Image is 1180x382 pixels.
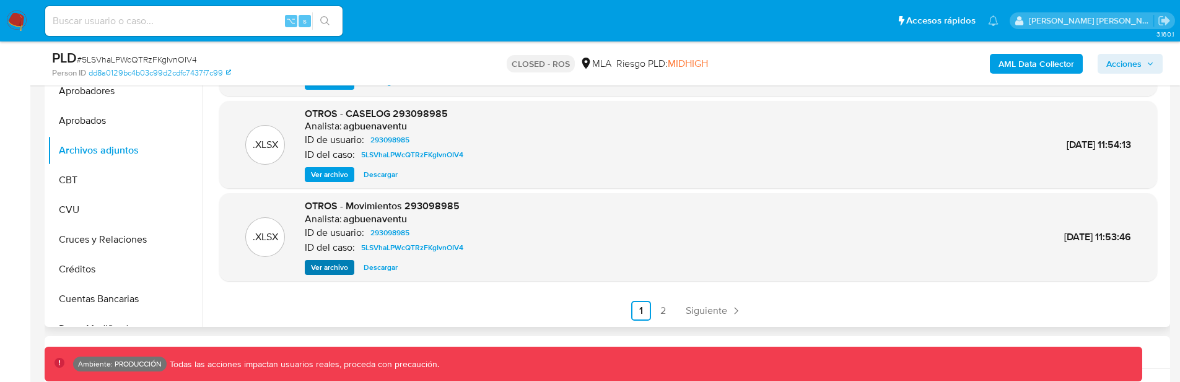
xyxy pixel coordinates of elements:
a: 293098985 [365,225,414,240]
button: Datos Modificados [48,314,203,344]
a: 5LSVhaLPWcQTRzFKgIvnOIV4 [356,147,468,162]
b: AML Data Collector [999,54,1074,74]
p: Analista: [305,213,342,225]
input: Buscar usuario o caso... [45,13,343,29]
h1: Contactos [55,346,1160,358]
button: Archivos adjuntos [48,136,203,165]
span: Descargar [364,261,398,274]
span: Ver archivo [311,76,348,89]
p: Analista: [305,120,342,132]
a: Siguiente [681,301,747,321]
p: CLOSED - ROS [507,55,575,72]
button: CVU [48,195,203,225]
button: Ver archivo [305,260,354,275]
span: Accesos rápidos [906,14,976,27]
a: Notificaciones [988,15,999,26]
p: Todas las acciones impactan usuarios reales, proceda con precaución. [167,358,439,370]
p: .XLSX [253,138,278,152]
a: Ir a la página 2 [653,301,673,321]
h6: agbuenaventu [343,213,407,225]
p: ID de usuario: [305,134,364,146]
a: Salir [1158,14,1171,27]
span: Riesgo PLD: [616,57,708,71]
a: 5LSVhaLPWcQTRzFKgIvnOIV4 [356,240,468,255]
span: MIDHIGH [668,56,708,71]
span: 293098985 [370,225,409,240]
span: OTROS - CASELOG 293098985 [305,106,448,121]
p: .XLSX [253,230,278,244]
button: Ver archivo [305,167,354,182]
p: omar.guzman@mercadolibre.com.co [1029,15,1154,27]
span: # 5LSVhaLPWcQTRzFKgIvnOIV4 [77,53,197,66]
button: Créditos [48,254,203,284]
span: Descargar [364,76,398,89]
button: Cruces y Relaciones [48,225,203,254]
span: Acciones [1106,54,1142,74]
button: AML Data Collector [990,54,1083,74]
button: Descargar [357,260,404,275]
button: Acciones [1098,54,1163,74]
span: Ver archivo [311,261,348,274]
b: Person ID [52,67,86,79]
span: Descargar [364,168,398,181]
a: 293098985 [365,132,414,147]
span: [DATE] 11:54:13 [1067,137,1131,152]
button: Descargar [357,167,404,182]
button: Cuentas Bancarias [48,284,203,314]
span: [DATE] 11:53:46 [1064,230,1131,244]
b: PLD [52,48,77,67]
p: ID de usuario: [305,227,364,239]
span: 293098985 [370,132,409,147]
nav: Paginación [219,301,1157,321]
p: Ambiente: PRODUCCIÓN [78,362,162,367]
span: 5LSVhaLPWcQTRzFKgIvnOIV4 [361,240,463,255]
span: s [303,15,307,27]
h6: agbuenaventu [343,120,407,132]
button: Aprobadores [48,76,203,106]
span: OTROS - Movimientos 293098985 [305,199,460,213]
button: Aprobados [48,106,203,136]
div: MLA [580,57,611,71]
span: ⌥ [286,15,295,27]
button: CBT [48,165,203,195]
span: 5LSVhaLPWcQTRzFKgIvnOIV4 [361,147,463,162]
a: dd8a0129bc4b03c99d2cdfc7437f7c99 [89,67,231,79]
span: 3.160.1 [1156,29,1174,39]
span: Siguiente [686,306,727,316]
p: ID del caso: [305,241,355,254]
p: ID del caso: [305,149,355,161]
a: Ir a la página 1 [631,301,651,321]
span: Ver archivo [311,168,348,181]
button: search-icon [312,12,338,30]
